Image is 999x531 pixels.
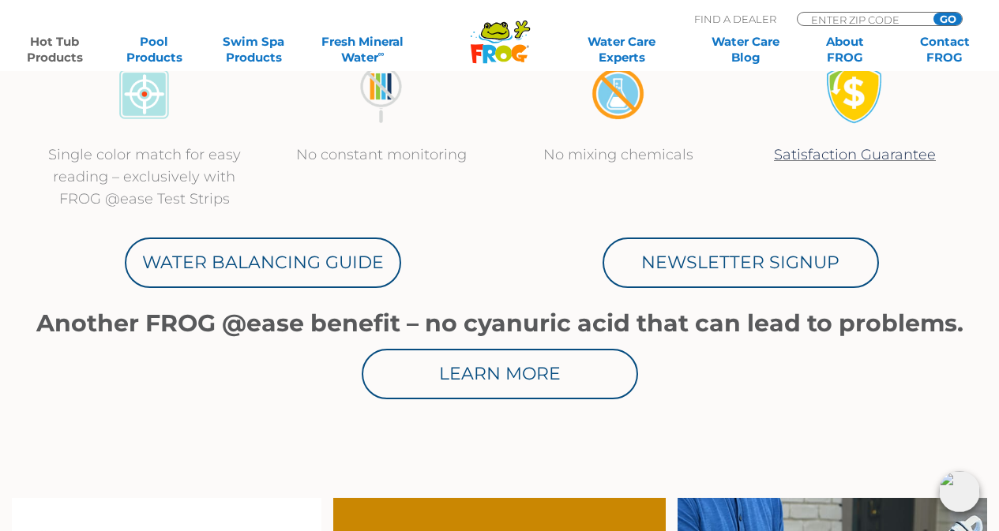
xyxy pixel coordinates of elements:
[694,12,776,26] p: Find A Dealer
[825,65,884,124] img: Satisfaction Guarantee Icon
[559,34,685,65] a: Water CareExperts
[378,48,385,59] sup: ∞
[939,471,980,512] img: openIcon
[314,34,411,65] a: Fresh MineralWater∞
[279,144,484,166] p: No constant monitoring
[42,144,247,210] p: Single color match for easy reading – exclusively with FROG @ease Test Strips
[588,65,648,124] img: no-mixing1
[707,34,784,65] a: Water CareBlog
[115,65,174,124] img: icon-atease-color-match
[125,237,401,288] a: Water Balancing Guide
[215,34,292,65] a: Swim SpaProducts
[809,13,916,26] input: Zip Code Form
[351,65,411,124] img: no-constant-monitoring1
[603,237,879,288] a: Newsletter Signup
[806,34,884,65] a: AboutFROG
[906,34,983,65] a: ContactFROG
[16,34,93,65] a: Hot TubProducts
[26,310,974,337] h1: Another FROG @ease benefit – no cyanuric acid that can lead to problems.
[774,146,936,163] a: Satisfaction Guarantee
[933,13,962,25] input: GO
[516,144,721,166] p: No mixing chemicals
[362,349,638,399] a: Learn More
[115,34,193,65] a: PoolProducts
